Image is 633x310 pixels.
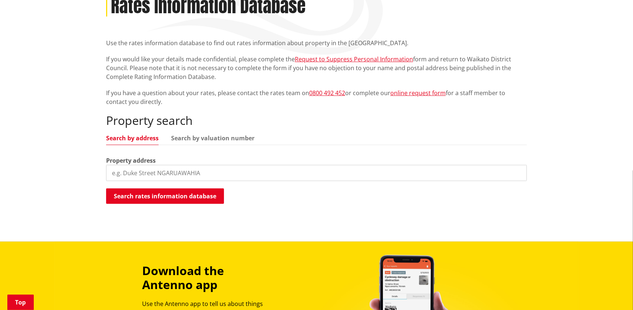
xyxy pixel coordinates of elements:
a: Top [7,295,34,310]
h3: Download the Antenno app [142,264,275,292]
p: If you would like your details made confidential, please complete the form and return to Waikato ... [106,55,527,81]
a: Request to Suppress Personal Information [295,55,413,63]
a: 0800 492 452 [309,89,345,97]
p: Use the rates information database to find out rates information about property in the [GEOGRAPHI... [106,39,527,47]
a: online request form [390,89,446,97]
a: Search by valuation number [171,135,254,141]
h2: Property search [106,113,527,127]
label: Property address [106,156,156,165]
a: Search by address [106,135,159,141]
button: Search rates information database [106,188,224,204]
input: e.g. Duke Street NGARUAWAHIA [106,165,527,181]
iframe: Messenger Launcher [599,279,626,306]
p: If you have a question about your rates, please contact the rates team on or complete our for a s... [106,89,527,106]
